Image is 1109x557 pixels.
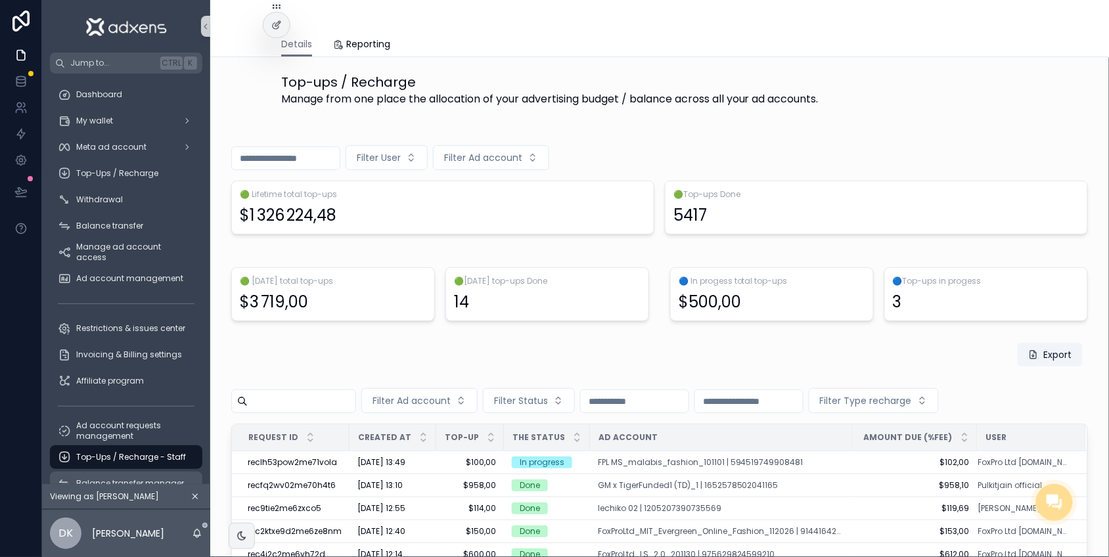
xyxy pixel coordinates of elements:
[978,526,1070,537] a: FoxPro Ltd [DOMAIN_NAME][EMAIL_ADDRESS][DOMAIN_NAME]
[76,273,183,284] span: Ad account management
[357,526,405,537] span: [DATE] 12:40
[893,276,1079,286] span: 🔵Top-ups in progess
[50,445,202,469] a: Top-Ups / Recharge - Staff
[444,480,496,491] a: $958,00
[512,432,565,443] span: the Status
[520,479,540,491] div: Done
[861,503,970,514] span: $119,69
[444,526,496,537] a: $150,00
[520,525,540,537] div: Done
[673,205,707,226] div: 5417
[281,91,819,107] span: Manage from one place the allocation of your advertising budget / balance across all your ad acco...
[861,480,970,491] span: $958,10
[861,526,970,537] span: $153,00
[92,527,164,540] p: [PERSON_NAME]
[512,479,582,491] a: Done
[433,145,549,170] button: Select Button
[50,472,202,495] a: Balance transfer manager
[346,145,428,170] button: Select Button
[42,74,210,484] div: scrollable content
[50,162,202,185] a: Top-Ups / Recharge
[248,526,342,537] div: rec2ktxe9d2me6ze8nm
[248,503,342,514] div: rec9tie2me6zxco5
[70,58,155,68] span: Jump to...
[454,276,641,286] span: 🟢[DATE] top-ups Done
[357,151,401,164] span: Filter User
[281,73,819,91] h1: Top-ups / Recharge
[978,480,1070,491] a: Pulkitjain official
[373,394,451,407] span: Filter Ad account
[50,109,202,133] a: My wallet
[444,503,496,514] a: $114,00
[333,32,390,58] a: Reporting
[357,503,428,514] a: [DATE] 12:55
[599,432,658,443] span: Ad account
[357,503,405,514] span: [DATE] 12:55
[978,480,1043,491] a: Pulkitjain official
[357,457,428,468] a: [DATE] 13:49
[598,457,845,468] a: FPL MS_malabis_fashion_101101 | 594519749908481
[76,349,182,360] span: Invoicing & Billing settings
[185,58,196,68] span: K
[281,37,312,51] span: Details
[240,276,426,286] span: 🟢 [DATE] total top-ups
[598,526,845,537] a: FoxProLtd_MIT_Evergreen_Online_Fashion_112026 | 914416427313294
[76,89,122,100] span: Dashboard
[598,457,803,468] a: FPL MS_malabis_fashion_101101 | 594519749908481
[76,376,144,386] span: Affiliate program
[50,240,202,264] a: Manage ad account access
[358,432,411,443] span: Created at
[76,420,189,441] span: Ad account requests management
[520,502,540,514] div: Done
[76,452,186,462] span: Top-Ups / Recharge - Staff
[809,388,939,413] button: Select Button
[361,388,478,413] button: Select Button
[160,56,183,70] span: Ctrl
[248,432,298,443] span: Request ID
[76,242,189,263] span: Manage ad account access
[248,457,342,468] a: reclh53pow2me71vola
[240,189,646,200] span: 🟢 Lifetime total top-ups
[444,457,496,468] a: $100,00
[240,205,336,226] div: $1 326 224,48
[598,480,779,491] a: GM x TigerFunded1 (TD)_1 | 1652578502041165
[76,323,185,334] span: Restrictions & issues center
[240,292,308,313] div: $3 719,00
[978,503,1041,514] a: [PERSON_NAME]
[58,525,73,541] span: DK
[986,432,1007,443] span: User
[978,457,1070,468] a: FoxPro Ltd [DOMAIN_NAME][EMAIL_ADDRESS][DOMAIN_NAME]
[50,343,202,367] a: Invoicing & Billing settings
[281,32,312,57] a: Details
[50,53,202,74] button: Jump to...CtrlK
[76,221,143,231] span: Balance transfer
[861,457,970,468] a: $102,00
[357,457,405,468] span: [DATE] 13:49
[445,432,479,443] span: Top-up
[76,194,123,205] span: Withdrawal
[357,526,428,537] a: [DATE] 12:40
[444,151,522,164] span: Filter Ad account
[454,292,469,313] div: 14
[483,388,575,413] button: Select Button
[248,480,342,491] a: recfq2wv02me70h4t6
[864,432,953,443] span: Amount due (%fee)
[598,480,845,491] a: GM x TigerFunded1 (TD)_1 | 1652578502041165
[1018,343,1083,367] button: Export
[50,83,202,106] a: Dashboard
[85,16,167,37] img: App logo
[512,502,582,514] a: Done
[76,142,147,152] span: Meta ad account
